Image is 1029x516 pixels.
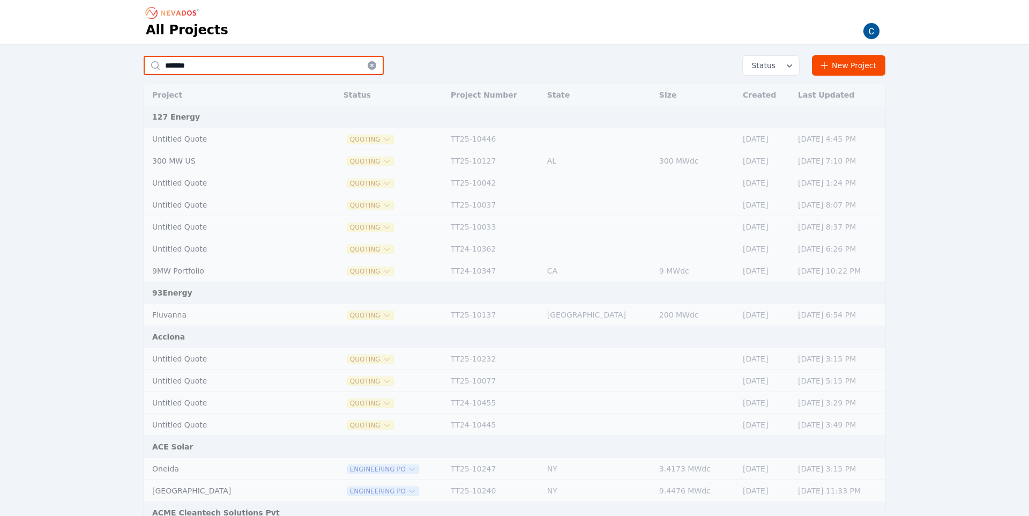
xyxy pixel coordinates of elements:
tr: [GEOGRAPHIC_DATA]Engineering POTT25-10240NY9.4476 MWdc[DATE][DATE] 11:33 PM [144,480,885,502]
tr: Untitled QuoteQuotingTT25-10033[DATE][DATE] 8:37 PM [144,216,885,238]
td: NY [542,480,654,502]
tr: OneidaEngineering POTT25-10247NY3.4173 MWdc[DATE][DATE] 3:15 PM [144,458,885,480]
td: [DATE] 3:15 PM [793,458,885,480]
td: TT25-10232 [445,348,542,370]
td: TT25-10127 [445,150,542,172]
button: Engineering PO [348,465,419,474]
td: [DATE] 10:22 PM [793,260,885,282]
td: Untitled Quote [144,128,311,150]
tr: Untitled QuoteQuotingTT25-10077[DATE][DATE] 5:15 PM [144,370,885,392]
td: Untitled Quote [144,238,311,260]
td: TT24-10455 [445,392,542,414]
td: [DATE] 4:45 PM [793,128,885,150]
button: Quoting [348,377,393,386]
button: Quoting [348,135,393,144]
button: Status [743,56,799,75]
span: Quoting [348,245,393,254]
td: 200 MWdc [654,304,737,326]
td: Untitled Quote [144,172,311,194]
td: [DATE] 3:49 PM [793,414,885,436]
td: Untitled Quote [144,348,311,370]
td: Acciona [144,326,885,348]
tr: 300 MW USQuotingTT25-10127AL300 MWdc[DATE][DATE] 7:10 PM [144,150,885,172]
td: [DATE] [737,172,793,194]
tr: Untitled QuoteQuotingTT25-10232[DATE][DATE] 3:15 PM [144,348,885,370]
button: Quoting [348,201,393,210]
td: [DATE] [737,392,793,414]
h1: All Projects [146,21,228,39]
tr: 9MW PortfolioQuotingTT24-10347CA9 MWdc[DATE][DATE] 10:22 PM [144,260,885,282]
img: Carmen Brooks [863,23,880,40]
tr: Untitled QuoteQuotingTT25-10446[DATE][DATE] 4:45 PM [144,128,885,150]
tr: Untitled QuoteQuotingTT24-10362[DATE][DATE] 6:26 PM [144,238,885,260]
button: Engineering PO [348,487,419,496]
td: 93Energy [144,282,885,304]
td: [GEOGRAPHIC_DATA] [542,304,654,326]
td: [DATE] [737,458,793,480]
td: TT25-10137 [445,304,542,326]
th: Last Updated [793,84,885,106]
td: 300 MW US [144,150,311,172]
td: TT25-10446 [445,128,542,150]
button: Quoting [348,157,393,166]
td: [DATE] [737,348,793,370]
td: 3.4173 MWdc [654,458,737,480]
button: Quoting [348,179,393,188]
td: Untitled Quote [144,414,311,436]
span: Quoting [348,223,393,232]
td: Untitled Quote [144,216,311,238]
td: [DATE] [737,128,793,150]
td: [DATE] [737,194,793,216]
tr: Untitled QuoteQuotingTT25-10037[DATE][DATE] 8:07 PM [144,194,885,216]
td: TT24-10362 [445,238,542,260]
td: 300 MWdc [654,150,737,172]
button: Quoting [348,421,393,430]
td: [DATE] [737,260,793,282]
td: [DATE] 8:37 PM [793,216,885,238]
td: Untitled Quote [144,392,311,414]
td: [DATE] 6:54 PM [793,304,885,326]
span: Quoting [348,267,393,276]
th: Status [338,84,445,106]
td: [DATE] [737,370,793,392]
td: TT24-10347 [445,260,542,282]
td: TT24-10445 [445,414,542,436]
td: [DATE] [737,238,793,260]
td: [DATE] 7:10 PM [793,150,885,172]
td: [DATE] 11:33 PM [793,480,885,502]
button: Quoting [348,399,393,408]
tr: Untitled QuoteQuotingTT24-10445[DATE][DATE] 3:49 PM [144,414,885,436]
tr: Untitled QuoteQuotingTT24-10455[DATE][DATE] 3:29 PM [144,392,885,414]
td: TT25-10247 [445,458,542,480]
td: Untitled Quote [144,194,311,216]
td: 9MW Portfolio [144,260,311,282]
td: TT25-10033 [445,216,542,238]
button: Quoting [348,311,393,320]
td: Untitled Quote [144,370,311,392]
td: [DATE] 6:26 PM [793,238,885,260]
td: AL [542,150,654,172]
tr: FluvannaQuotingTT25-10137[GEOGRAPHIC_DATA]200 MWdc[DATE][DATE] 6:54 PM [144,304,885,326]
td: [DATE] [737,304,793,326]
td: [DATE] [737,150,793,172]
td: [DATE] [737,414,793,436]
td: NY [542,458,654,480]
td: [DATE] [737,480,793,502]
th: Project Number [445,84,542,106]
td: [DATE] 3:15 PM [793,348,885,370]
td: [DATE] 5:15 PM [793,370,885,392]
td: 9.4476 MWdc [654,480,737,502]
td: CA [542,260,654,282]
button: Quoting [348,355,393,364]
td: TT25-10037 [445,194,542,216]
td: 127 Energy [144,106,885,128]
td: TT25-10042 [445,172,542,194]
